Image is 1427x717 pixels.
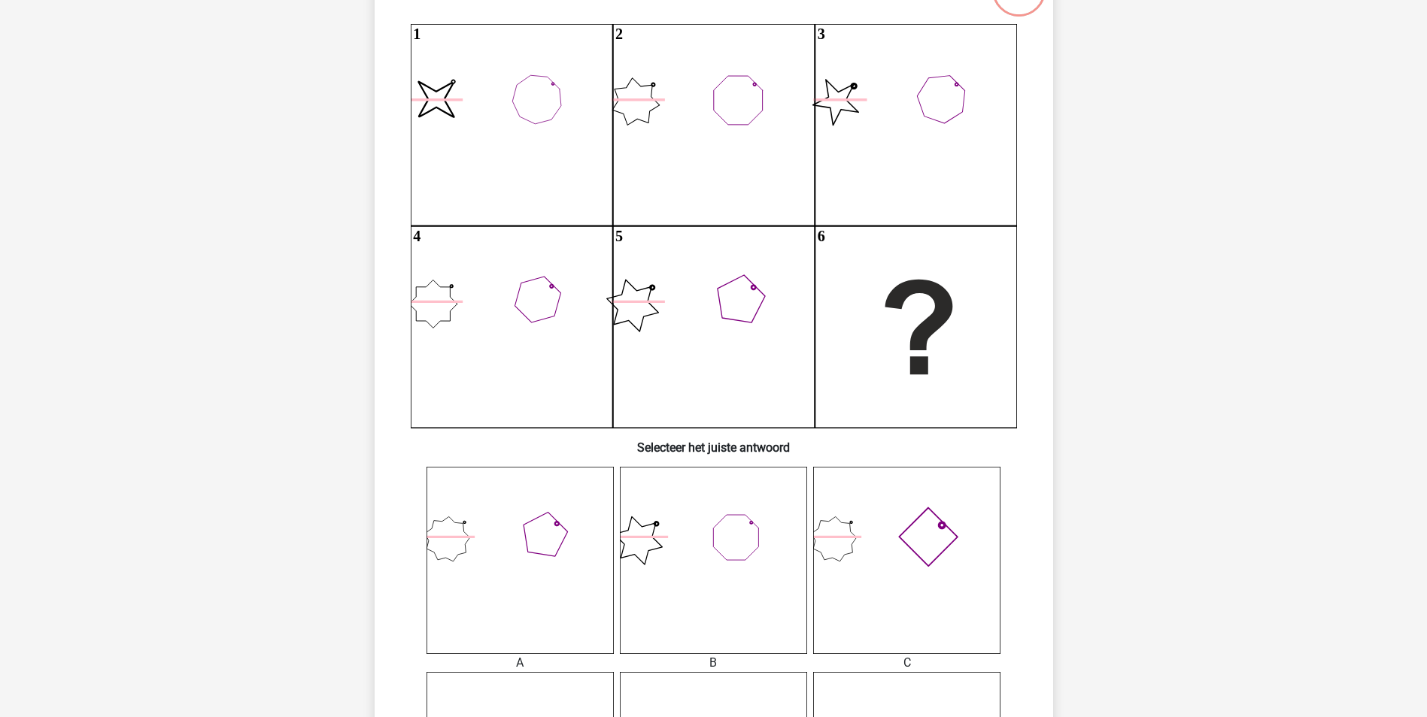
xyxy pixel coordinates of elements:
text: 6 [817,228,824,244]
text: 2 [615,26,623,42]
h6: Selecteer het juiste antwoord [399,428,1029,455]
div: A [415,654,625,672]
text: 4 [413,228,421,244]
div: C [802,654,1012,672]
div: B [609,654,818,672]
text: 3 [817,26,824,42]
text: 5 [615,228,623,244]
text: 1 [413,26,421,42]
